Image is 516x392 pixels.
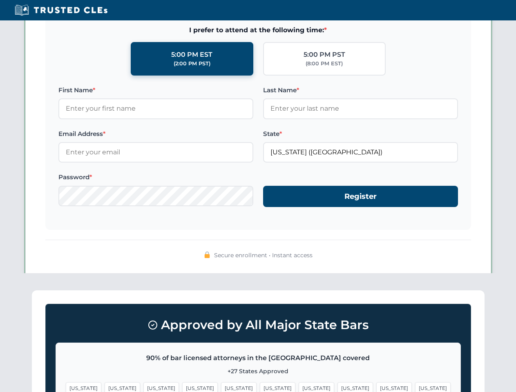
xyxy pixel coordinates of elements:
[263,98,458,119] input: Enter your last name
[66,353,451,363] p: 90% of bar licensed attorneys in the [GEOGRAPHIC_DATA] covered
[304,49,345,60] div: 5:00 PM PST
[58,129,253,139] label: Email Address
[58,142,253,163] input: Enter your email
[171,49,212,60] div: 5:00 PM EST
[204,252,210,258] img: 🔒
[58,172,253,182] label: Password
[263,142,458,163] input: California (CA)
[174,60,210,68] div: (2:00 PM PST)
[263,85,458,95] label: Last Name
[58,98,253,119] input: Enter your first name
[306,60,343,68] div: (8:00 PM EST)
[58,85,253,95] label: First Name
[66,367,451,376] p: +27 States Approved
[58,25,458,36] span: I prefer to attend at the following time:
[263,129,458,139] label: State
[56,314,461,336] h3: Approved by All Major State Bars
[214,251,313,260] span: Secure enrollment • Instant access
[12,4,110,16] img: Trusted CLEs
[263,186,458,207] button: Register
